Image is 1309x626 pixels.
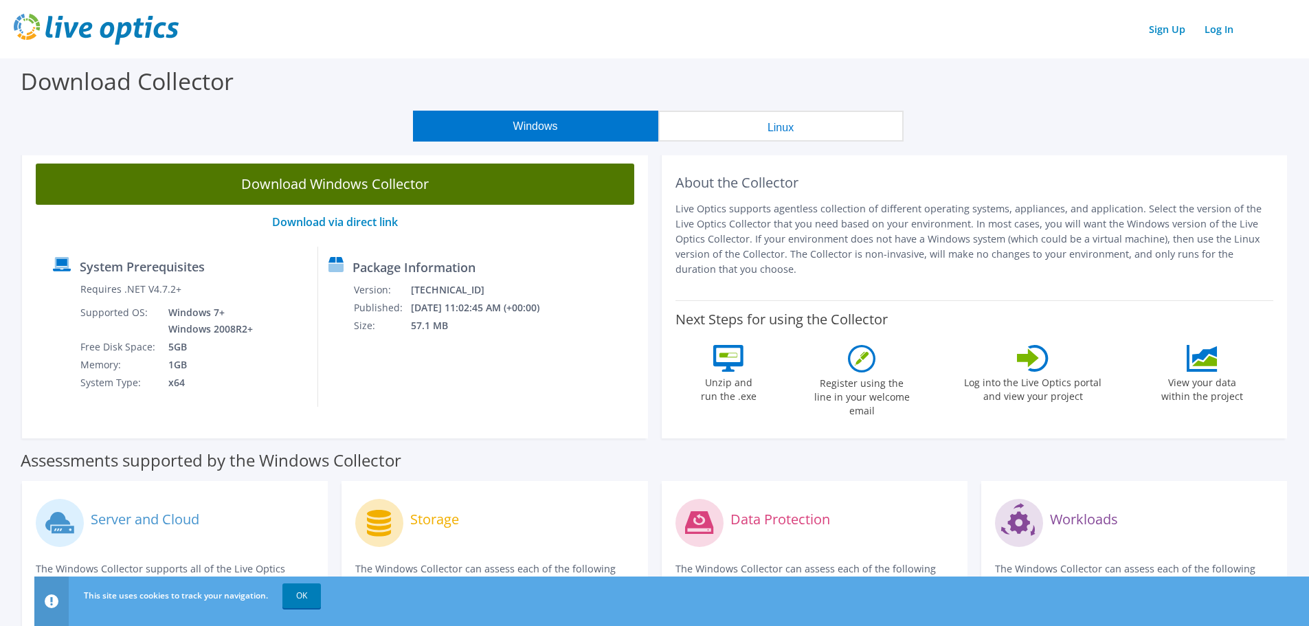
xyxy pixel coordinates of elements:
a: Log In [1198,19,1240,39]
td: [DATE] 11:02:45 AM (+00:00) [410,299,558,317]
td: 1GB [158,356,256,374]
label: Download Collector [21,65,234,97]
label: Data Protection [730,513,830,526]
button: Windows [413,111,658,142]
p: The Windows Collector can assess each of the following DPS applications. [675,561,954,592]
h2: About the Collector [675,175,1274,191]
td: Windows 7+ Windows 2008R2+ [158,304,256,338]
label: Register using the line in your welcome email [810,372,913,418]
td: 57.1 MB [410,317,558,335]
button: Linux [658,111,904,142]
td: Version: [353,281,410,299]
span: This site uses cookies to track your navigation. [84,590,268,601]
label: Package Information [353,260,476,274]
td: Supported OS: [80,304,158,338]
img: live_optics_svg.svg [14,14,179,45]
a: OK [282,583,321,608]
label: System Prerequisites [80,260,205,273]
td: Memory: [80,356,158,374]
label: Server and Cloud [91,513,199,526]
td: Size: [353,317,410,335]
p: The Windows Collector supports all of the Live Optics compute and cloud assessments. [36,561,314,592]
td: System Type: [80,374,158,392]
td: Free Disk Space: [80,338,158,356]
label: Storage [410,513,459,526]
label: Next Steps for using the Collector [675,311,888,328]
p: Live Optics supports agentless collection of different operating systems, appliances, and applica... [675,201,1274,277]
a: Sign Up [1142,19,1192,39]
a: Download Windows Collector [36,164,634,205]
a: Download via direct link [272,214,398,230]
td: [TECHNICAL_ID] [410,281,558,299]
p: The Windows Collector can assess each of the following storage systems. [355,561,634,592]
td: x64 [158,374,256,392]
label: Requires .NET V4.7.2+ [80,282,181,296]
label: Log into the Live Optics portal and view your project [963,372,1102,403]
label: Unzip and run the .exe [697,372,760,403]
td: 5GB [158,338,256,356]
td: Published: [353,299,410,317]
p: The Windows Collector can assess each of the following applications. [995,561,1273,592]
label: View your data within the project [1152,372,1251,403]
label: Workloads [1050,513,1118,526]
label: Assessments supported by the Windows Collector [21,454,401,467]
